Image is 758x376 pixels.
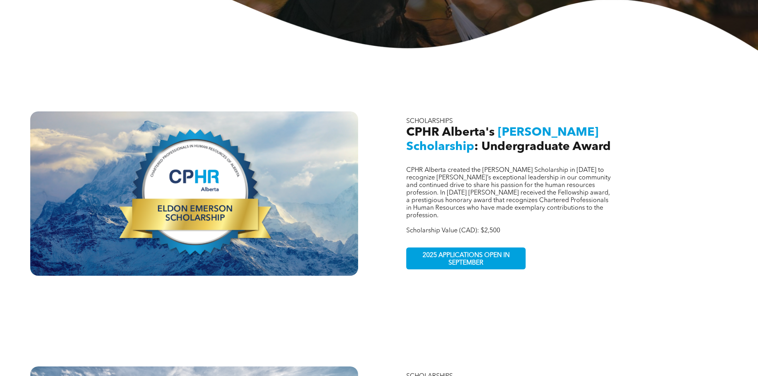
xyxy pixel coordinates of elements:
[408,248,524,271] span: 2025 APPLICATIONS OPEN IN SEPTEMBER
[406,127,495,138] span: CPHR Alberta's
[406,228,500,234] span: Scholarship Value (CAD): $2,500
[406,167,611,219] span: CPHR Alberta created the [PERSON_NAME] Scholarship in [DATE] to recognize [PERSON_NAME]’s excepti...
[474,141,611,153] span: : Undergraduate Award
[406,118,453,125] span: SCHOLARSHIPS
[406,127,598,153] span: [PERSON_NAME] Scholarship
[406,247,526,269] a: 2025 APPLICATIONS OPEN IN SEPTEMBER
